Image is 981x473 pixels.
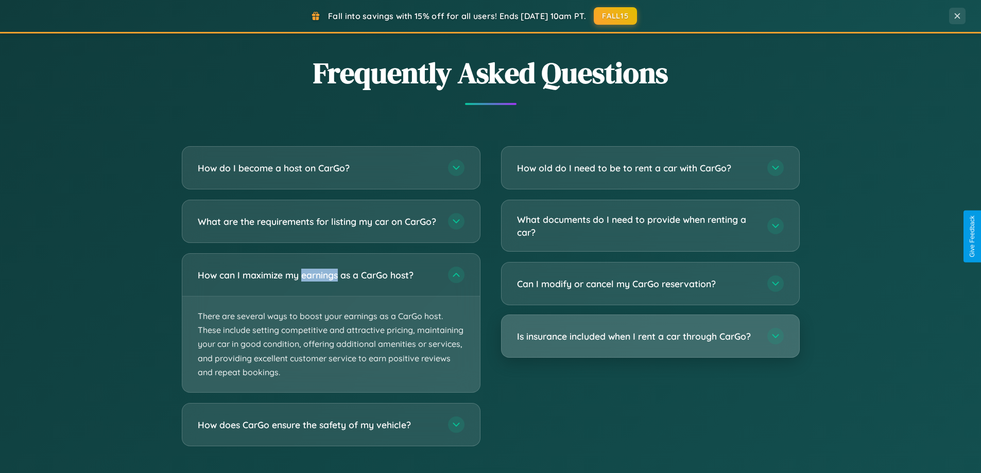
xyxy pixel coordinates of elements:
div: Give Feedback [969,216,976,257]
h3: How do I become a host on CarGo? [198,162,438,174]
p: There are several ways to boost your earnings as a CarGo host. These include setting competitive ... [182,296,480,392]
h2: Frequently Asked Questions [182,53,800,93]
h3: How can I maximize my earnings as a CarGo host? [198,269,438,282]
h3: Is insurance included when I rent a car through CarGo? [517,330,757,343]
h3: What documents do I need to provide when renting a car? [517,213,757,238]
h3: What are the requirements for listing my car on CarGo? [198,215,438,228]
h3: How does CarGo ensure the safety of my vehicle? [198,418,438,431]
span: Fall into savings with 15% off for all users! Ends [DATE] 10am PT. [328,11,586,21]
button: FALL15 [594,7,637,25]
h3: How old do I need to be to rent a car with CarGo? [517,162,757,174]
h3: Can I modify or cancel my CarGo reservation? [517,277,757,290]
